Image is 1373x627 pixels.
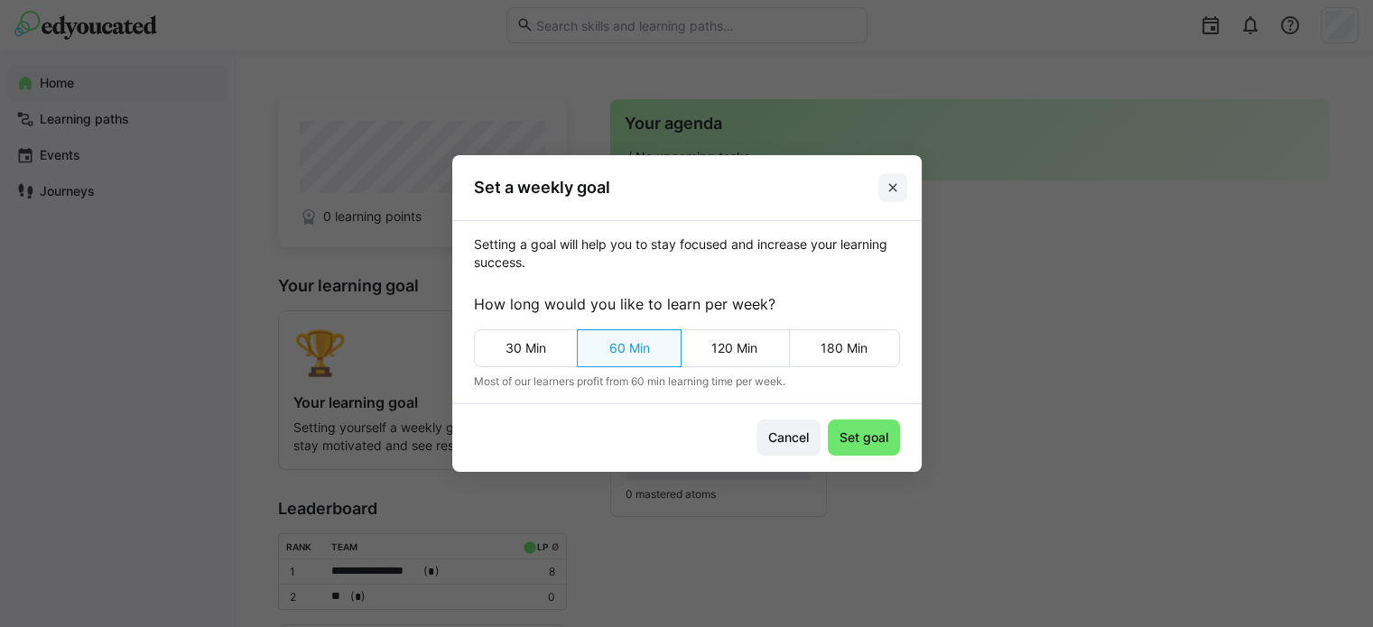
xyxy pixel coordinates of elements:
span: Set goal [837,429,891,447]
span: Cancel [765,429,812,447]
p: Setting a goal will help you to stay focused and increase your learning success. [474,235,900,272]
eds-button-option: 180 Min [789,329,900,367]
button: Set goal [828,420,900,456]
eds-button-option: 120 Min [680,329,790,367]
button: Cancel [756,420,821,456]
eds-button-option: 30 Min [474,329,579,367]
span: Most of our learners profit from 60 min learning time per week. [474,374,900,389]
eds-button-option: 60 Min [577,329,682,367]
h3: Set a weekly goal [474,177,610,198]
p: How long would you like to learn per week? [474,293,900,315]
